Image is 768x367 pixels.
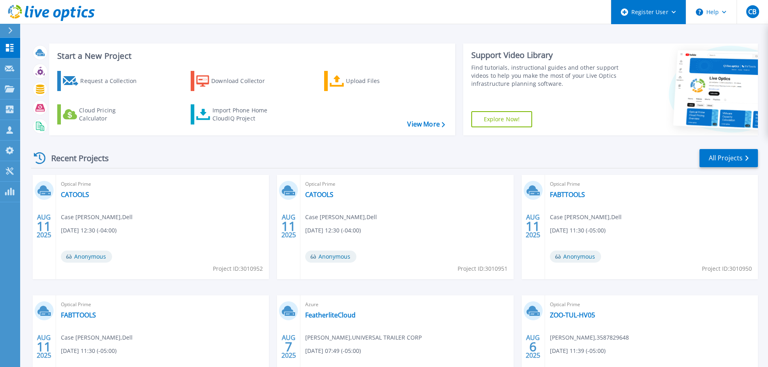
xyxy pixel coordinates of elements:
span: Project ID: 3010950 [702,264,752,273]
span: Anonymous [305,251,356,263]
a: CATOOLS [61,191,89,199]
span: 11 [37,343,51,350]
span: 11 [526,223,540,230]
span: [DATE] 11:30 (-05:00) [61,346,117,355]
span: [DATE] 12:30 (-04:00) [305,226,361,235]
span: Anonymous [550,251,601,263]
div: Upload Files [346,73,410,89]
span: Optical Prime [61,180,264,189]
span: Case [PERSON_NAME] , Dell [550,213,622,222]
span: Optical Prime [61,300,264,309]
span: [DATE] 11:39 (-05:00) [550,346,606,355]
span: CB [748,8,756,15]
div: AUG 2025 [281,332,296,361]
span: Project ID: 3010951 [458,264,508,273]
a: View More [407,120,445,128]
span: Project ID: 3010952 [213,264,263,273]
div: AUG 2025 [36,211,52,241]
a: FABTTOOLS [61,311,96,319]
a: Explore Now! [471,111,533,127]
span: Optical Prime [305,180,508,189]
a: FeatherliteCloud [305,311,356,319]
span: Optical Prime [550,300,753,309]
span: Optical Prime [550,180,753,189]
span: Anonymous [61,251,112,263]
div: Find tutorials, instructional guides and other support videos to help you make the most of your L... [471,64,622,88]
span: [DATE] 07:49 (-05:00) [305,346,361,355]
span: [DATE] 11:30 (-05:00) [550,226,606,235]
a: Download Collector [191,71,281,91]
a: Request a Collection [57,71,147,91]
span: 7 [285,343,292,350]
span: 11 [281,223,296,230]
span: Case [PERSON_NAME] , Dell [61,333,133,342]
div: AUG 2025 [281,211,296,241]
a: Cloud Pricing Calculator [57,104,147,124]
span: Case [PERSON_NAME] , Dell [305,213,377,222]
div: Download Collector [211,73,276,89]
div: AUG 2025 [36,332,52,361]
div: AUG 2025 [525,211,541,241]
span: 6 [529,343,537,350]
span: [PERSON_NAME] , 3587829648 [550,333,629,342]
a: Upload Files [324,71,414,91]
div: Recent Projects [31,148,120,168]
a: CATOOLS [305,191,333,199]
h3: Start a New Project [57,52,445,60]
div: Cloud Pricing Calculator [79,106,144,122]
span: [DATE] 12:30 (-04:00) [61,226,117,235]
a: FABTTOOLS [550,191,585,199]
span: Azure [305,300,508,309]
div: AUG 2025 [525,332,541,361]
a: All Projects [699,149,758,167]
span: [PERSON_NAME] , UNIVERSAL TRAILER CORP [305,333,422,342]
div: Request a Collection [80,73,145,89]
div: Import Phone Home CloudIQ Project [212,106,275,122]
span: 11 [37,223,51,230]
a: ZOO-TUL-HV05 [550,311,595,319]
div: Support Video Library [471,50,622,60]
span: Case [PERSON_NAME] , Dell [61,213,133,222]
